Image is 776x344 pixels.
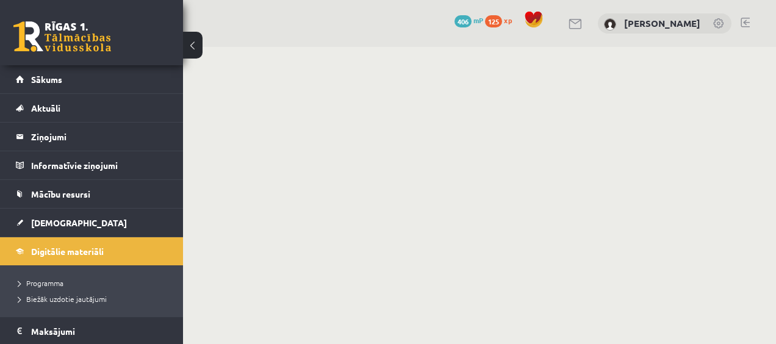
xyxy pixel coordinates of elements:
span: [DEMOGRAPHIC_DATA] [31,217,127,228]
span: 406 [454,15,472,27]
span: Mācību resursi [31,188,90,199]
a: Digitālie materiāli [16,237,168,265]
img: Martins Andersons [604,18,616,30]
a: Programma [18,278,171,288]
a: Mācību resursi [16,180,168,208]
span: Sākums [31,74,62,85]
legend: Ziņojumi [31,123,168,151]
span: Aktuāli [31,102,60,113]
span: Biežāk uzdotie jautājumi [18,294,107,304]
span: Digitālie materiāli [31,246,104,257]
span: mP [473,15,483,25]
a: Aktuāli [16,94,168,122]
a: Informatīvie ziņojumi [16,151,168,179]
a: [DEMOGRAPHIC_DATA] [16,209,168,237]
legend: Informatīvie ziņojumi [31,151,168,179]
span: xp [504,15,512,25]
a: 125 xp [485,15,518,25]
span: Programma [18,278,63,288]
a: Rīgas 1. Tālmācības vidusskola [13,21,111,52]
a: Biežāk uzdotie jautājumi [18,293,171,304]
a: Ziņojumi [16,123,168,151]
a: Sākums [16,65,168,93]
span: 125 [485,15,502,27]
a: [PERSON_NAME] [624,17,700,29]
a: 406 mP [454,15,483,25]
